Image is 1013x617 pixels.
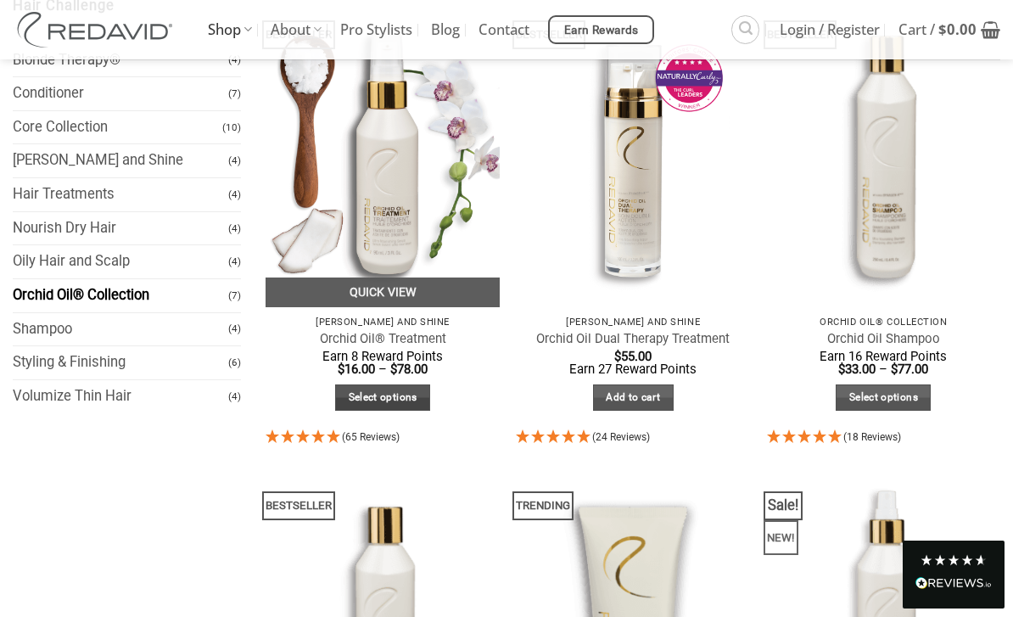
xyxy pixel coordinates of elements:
[827,331,940,347] a: Orchid Oil Shampoo
[320,331,446,347] a: Orchid Oil® Treatment
[938,20,947,39] span: $
[390,362,428,377] bdi: 78.00
[838,362,876,377] bdi: 33.00
[228,382,241,412] span: (4)
[335,384,430,411] a: Select options for “Orchid Oil® Treatment”
[879,362,887,377] span: –
[898,8,977,51] span: Cart /
[228,314,241,344] span: (4)
[920,553,988,567] div: 4.8 Stars
[731,15,759,43] a: Search
[266,278,500,307] a: Quick View
[767,427,1001,450] div: 4.94 Stars - 18 Reviews
[13,313,228,346] a: Shampoo
[516,427,750,450] div: 4.92 Stars - 24 Reviews
[228,79,241,109] span: (7)
[614,349,652,364] bdi: 55.00
[228,214,241,244] span: (4)
[13,12,182,48] img: REDAVID Salon Products | United States
[820,349,947,364] span: Earn 16 Reward Points
[228,180,241,210] span: (4)
[592,431,650,443] span: (24 Reviews)
[915,574,992,596] div: Read All Reviews
[13,380,228,413] a: Volumize Thin Hair
[228,146,241,176] span: (4)
[228,281,241,311] span: (7)
[891,362,928,377] bdi: 77.00
[838,362,845,377] span: $
[536,331,730,347] a: Orchid Oil Dual Therapy Treatment
[13,77,228,110] a: Conditioner
[13,144,228,177] a: [PERSON_NAME] and Shine
[274,317,491,328] p: [PERSON_NAME] and Shine
[13,346,228,379] a: Styling & Finishing
[13,212,228,245] a: Nourish Dry Hair
[378,362,387,377] span: –
[338,362,344,377] span: $
[915,577,992,589] img: REVIEWS.io
[13,111,222,144] a: Core Collection
[13,178,228,211] a: Hair Treatments
[938,20,977,39] bdi: 0.00
[569,362,697,377] span: Earn 27 Reward Points
[266,427,500,450] div: 4.95 Stars - 65 Reviews
[228,247,241,277] span: (4)
[390,362,397,377] span: $
[891,362,898,377] span: $
[903,541,1005,609] div: Read All Reviews
[322,349,443,364] span: Earn 8 Reward Points
[775,317,993,328] p: Orchid Oil® Collection
[13,279,228,312] a: Orchid Oil® Collection
[564,21,639,40] span: Earn Rewards
[780,8,880,51] span: Login / Register
[13,245,228,278] a: Oily Hair and Scalp
[228,348,241,378] span: (6)
[548,15,654,44] a: Earn Rewards
[524,317,742,328] p: [PERSON_NAME] and Shine
[836,384,931,411] a: Select options for “Orchid Oil Shampoo”
[222,113,241,143] span: (10)
[593,384,674,411] a: Add to cart: “Orchid Oil Dual Therapy Treatment”
[342,431,400,443] span: (65 Reviews)
[614,349,621,364] span: $
[338,362,375,377] bdi: 16.00
[843,431,901,443] span: (18 Reviews)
